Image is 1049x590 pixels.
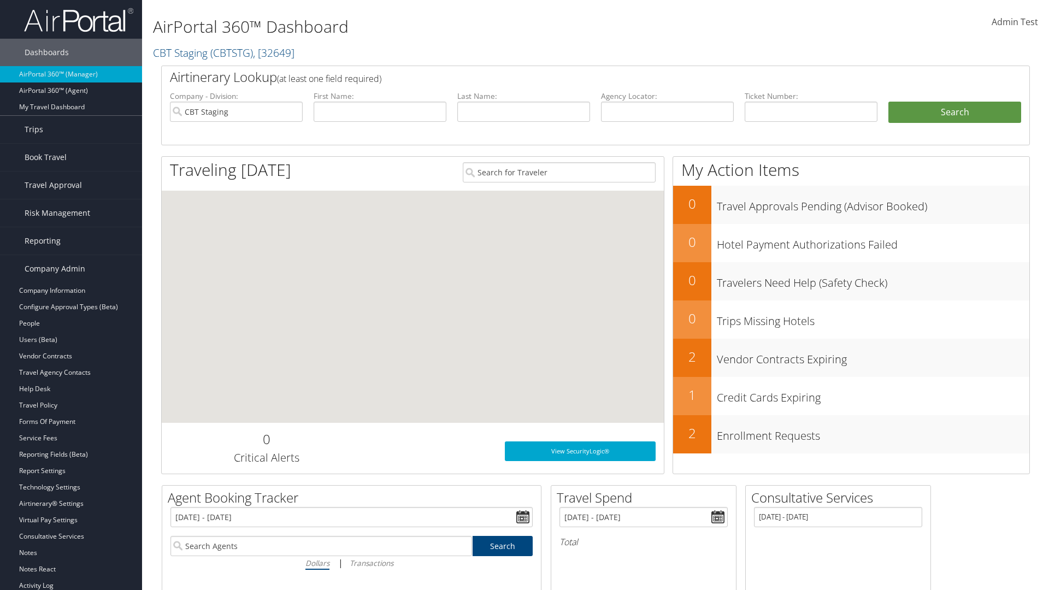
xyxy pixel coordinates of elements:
[25,172,82,199] span: Travel Approval
[557,488,736,507] h2: Travel Spend
[673,262,1029,300] a: 0Travelers Need Help (Safety Check)
[717,232,1029,252] h3: Hotel Payment Authorizations Failed
[25,116,43,143] span: Trips
[673,194,711,213] h2: 0
[350,558,393,568] i: Transactions
[673,386,711,404] h2: 1
[153,15,743,38] h1: AirPortal 360™ Dashboard
[673,158,1029,181] h1: My Action Items
[992,16,1038,28] span: Admin Test
[153,45,294,60] a: CBT Staging
[25,39,69,66] span: Dashboards
[717,193,1029,214] h3: Travel Approvals Pending (Advisor Booked)
[673,347,711,366] h2: 2
[751,488,930,507] h2: Consultative Services
[170,68,949,86] h2: Airtinerary Lookup
[673,377,1029,415] a: 1Credit Cards Expiring
[673,271,711,290] h2: 0
[170,536,472,556] input: Search Agents
[305,558,329,568] i: Dollars
[24,7,133,33] img: airportal-logo.png
[717,270,1029,291] h3: Travelers Need Help (Safety Check)
[717,423,1029,444] h3: Enrollment Requests
[170,450,363,465] h3: Critical Alerts
[168,488,541,507] h2: Agent Booking Tracker
[601,91,734,102] label: Agency Locator:
[170,91,303,102] label: Company - Division:
[745,91,877,102] label: Ticket Number:
[992,5,1038,39] a: Admin Test
[314,91,446,102] label: First Name:
[253,45,294,60] span: , [ 32649 ]
[457,91,590,102] label: Last Name:
[463,162,656,182] input: Search for Traveler
[505,441,656,461] a: View SecurityLogic®
[717,385,1029,405] h3: Credit Cards Expiring
[888,102,1021,123] button: Search
[673,424,711,442] h2: 2
[673,309,711,328] h2: 0
[25,227,61,255] span: Reporting
[559,536,728,548] h6: Total
[277,73,381,85] span: (at least one field required)
[170,556,533,570] div: |
[717,308,1029,329] h3: Trips Missing Hotels
[673,186,1029,224] a: 0Travel Approvals Pending (Advisor Booked)
[170,430,363,449] h2: 0
[25,255,85,282] span: Company Admin
[717,346,1029,367] h3: Vendor Contracts Expiring
[170,158,291,181] h1: Traveling [DATE]
[25,144,67,171] span: Book Travel
[25,199,90,227] span: Risk Management
[673,233,711,251] h2: 0
[210,45,253,60] span: ( CBTSTG )
[673,224,1029,262] a: 0Hotel Payment Authorizations Failed
[673,339,1029,377] a: 2Vendor Contracts Expiring
[673,300,1029,339] a: 0Trips Missing Hotels
[673,415,1029,453] a: 2Enrollment Requests
[473,536,533,556] a: Search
